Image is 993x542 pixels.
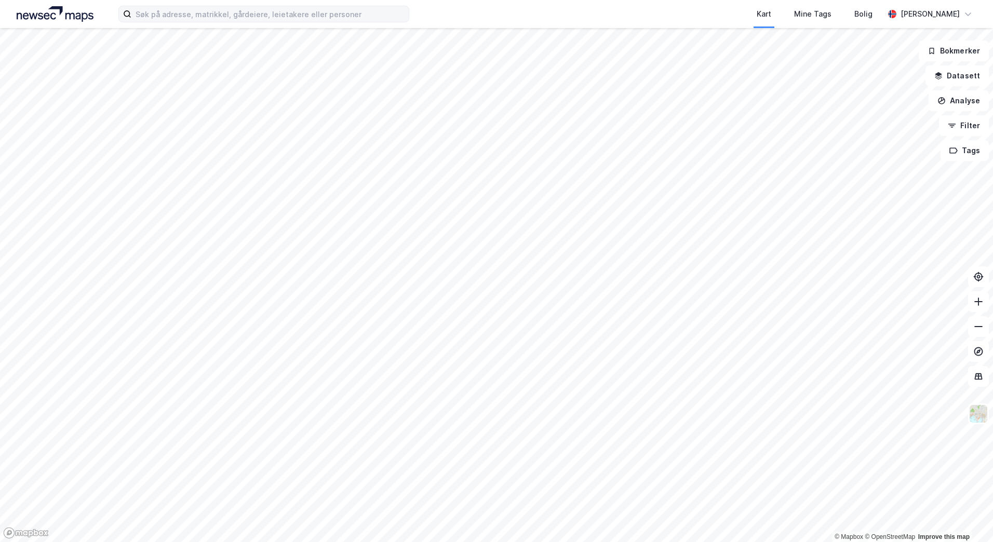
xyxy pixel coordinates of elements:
[794,8,831,20] div: Mine Tags
[941,492,993,542] iframe: Chat Widget
[941,492,993,542] div: Kontrollprogram for chat
[929,90,989,111] button: Analyse
[854,8,873,20] div: Bolig
[941,140,989,161] button: Tags
[757,8,771,20] div: Kart
[918,533,970,540] a: Improve this map
[939,115,989,136] button: Filter
[865,533,915,540] a: OpenStreetMap
[901,8,960,20] div: [PERSON_NAME]
[835,533,863,540] a: Mapbox
[17,6,93,22] img: logo.a4113a55bc3d86da70a041830d287a7e.svg
[925,65,989,86] button: Datasett
[969,404,988,424] img: Z
[3,527,49,539] a: Mapbox homepage
[131,6,409,22] input: Søk på adresse, matrikkel, gårdeiere, leietakere eller personer
[919,40,989,61] button: Bokmerker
